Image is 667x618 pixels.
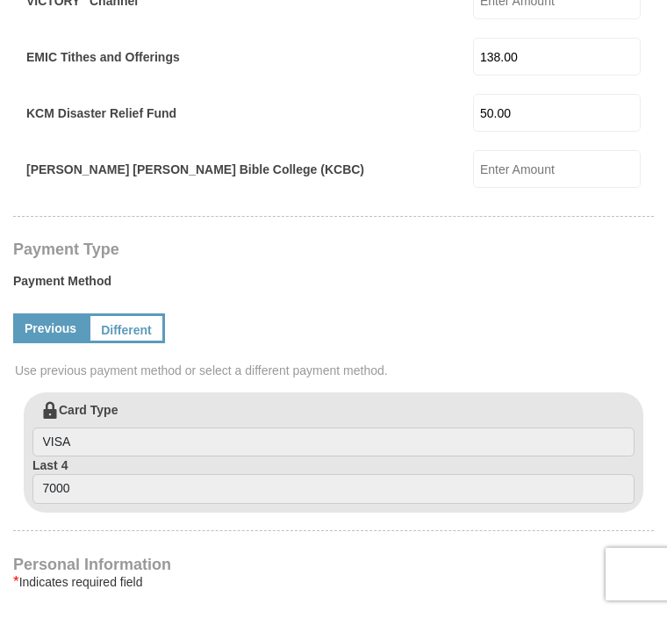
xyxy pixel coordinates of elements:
label: Card Type [32,406,635,463]
input: Enter Amount [473,43,641,81]
label: Payment Method [13,277,654,304]
input: Card Type [32,433,635,463]
label: [PERSON_NAME] [PERSON_NAME] Bible College (KCBC) [26,166,364,183]
a: Different [88,319,165,349]
div: Indicates required field [13,577,654,598]
h4: Personal Information [13,563,654,577]
h4: Payment Type [13,248,654,262]
input: Last 4 [32,479,635,509]
input: Enter Amount [473,155,641,193]
input: Enter Amount [473,99,641,137]
label: EMIC Tithes and Offerings [26,54,180,71]
label: KCM Disaster Relief Fund [26,110,176,127]
label: Last 4 [32,462,635,509]
span: Use previous payment method or select a different payment method. [15,367,656,384]
a: Previous [13,319,88,349]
